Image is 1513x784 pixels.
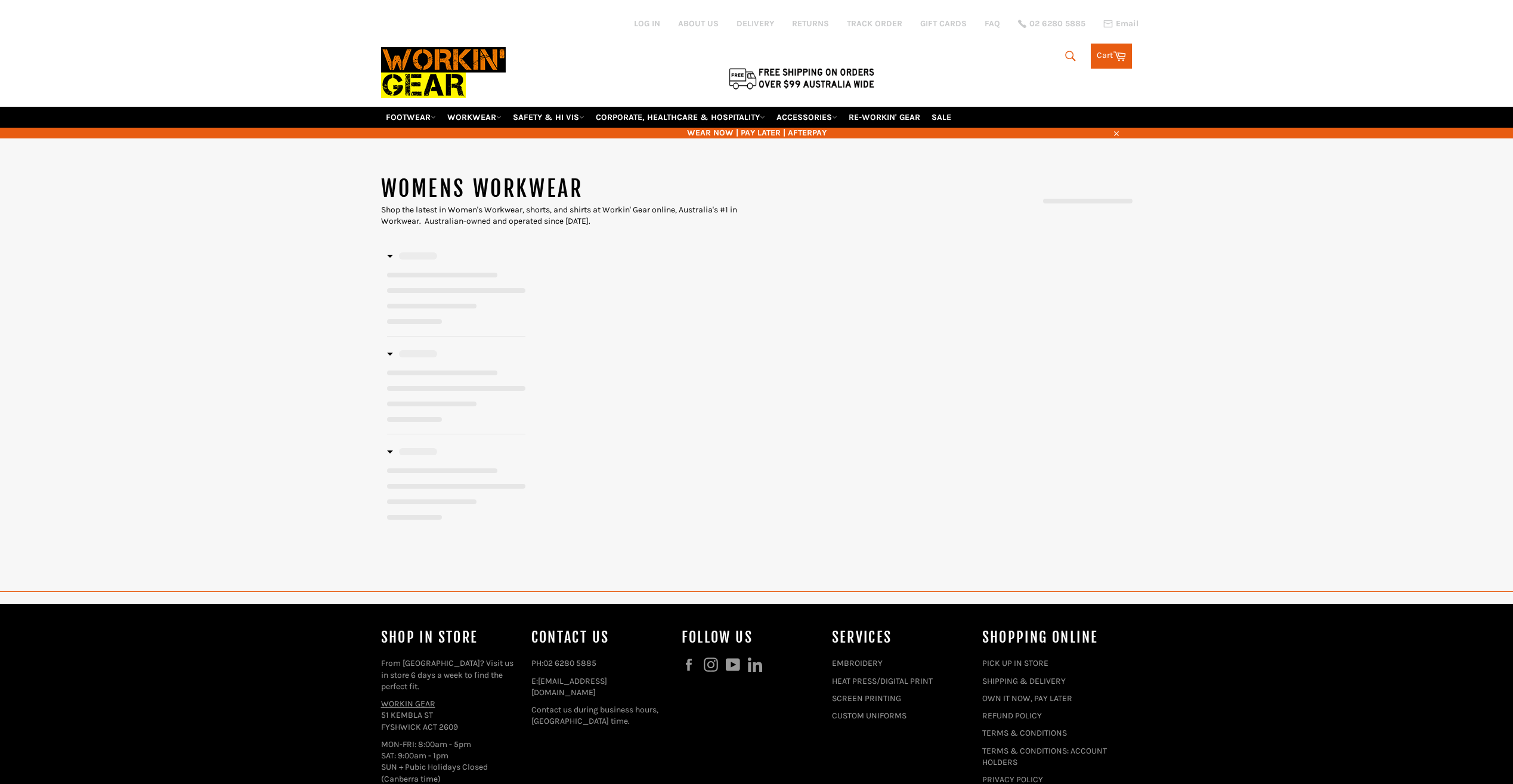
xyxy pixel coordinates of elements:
[832,693,901,703] a: SCREEN PRINTING
[832,676,933,686] a: HEAT PRESS/DIGITAL PRINT
[1103,19,1138,29] a: Email
[982,676,1066,686] a: SHIPPING & DELIVERY
[531,628,670,647] h4: Contact Us
[682,628,820,647] h4: Follow us
[381,699,435,709] a: WORKIN GEAR
[381,628,519,647] h4: Shop In Store
[381,204,757,227] div: Shop the latest in Women's Workwear, shorts, and shirts at Workin' Gear online, Australia's #1 in...
[844,107,925,128] a: RE-WORKIN' GEAR
[531,658,670,669] p: PH:
[381,658,519,692] p: From [GEOGRAPHIC_DATA]? Visit us in store 6 days a week to find the perfect fit.
[531,704,670,727] p: Contact us during business hours, [GEOGRAPHIC_DATA] time.
[727,66,876,91] img: Flat $9.95 shipping Australia wide
[847,18,902,29] a: TRACK ORDER
[832,658,883,668] a: EMBROIDERY
[1091,44,1132,69] a: Cart
[381,698,519,733] p: 51 KEMBLA ST FYSHWICK ACT 2609
[678,18,719,29] a: ABOUT US
[792,18,829,29] a: RETURNS
[832,711,906,721] a: CUSTOM UNIFORMS
[508,107,589,128] a: SAFETY & HI VIS
[381,174,757,204] h1: WOMENS WORKWEAR
[1029,20,1085,28] span: 02 6280 5885
[982,658,1048,668] a: PICK UP IN STORE
[772,107,842,128] a: ACCESSORIES
[982,711,1042,721] a: REFUND POLICY
[591,107,770,128] a: CORPORATE, HEALTHCARE & HOSPITALITY
[982,693,1072,703] a: OWN IT NOW, PAY LATER
[531,676,607,697] a: [EMAIL_ADDRESS][DOMAIN_NAME]
[543,658,596,668] a: 02 6280 5885
[982,746,1107,767] a: TERMS & CONDITIONS: ACCOUNT HOLDERS
[832,628,970,647] h4: services
[985,18,1000,29] a: FAQ
[920,18,967,29] a: GIFT CARDS
[1116,20,1138,28] span: Email
[531,675,670,699] p: E:
[982,628,1121,647] h4: SHOPPING ONLINE
[927,107,956,128] a: SALE
[1018,20,1085,28] a: 02 6280 5885
[381,127,1133,138] span: WEAR NOW | PAY LATER | AFTERPAY
[381,107,441,128] a: FOOTWEAR
[443,107,506,128] a: WORKWEAR
[982,728,1067,738] a: TERMS & CONDITIONS
[381,39,506,106] img: Workin Gear leaders in Workwear, Safety Boots, PPE, Uniforms. Australia's No.1 in Workwear
[634,18,660,29] a: Log in
[737,18,774,29] a: DELIVERY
